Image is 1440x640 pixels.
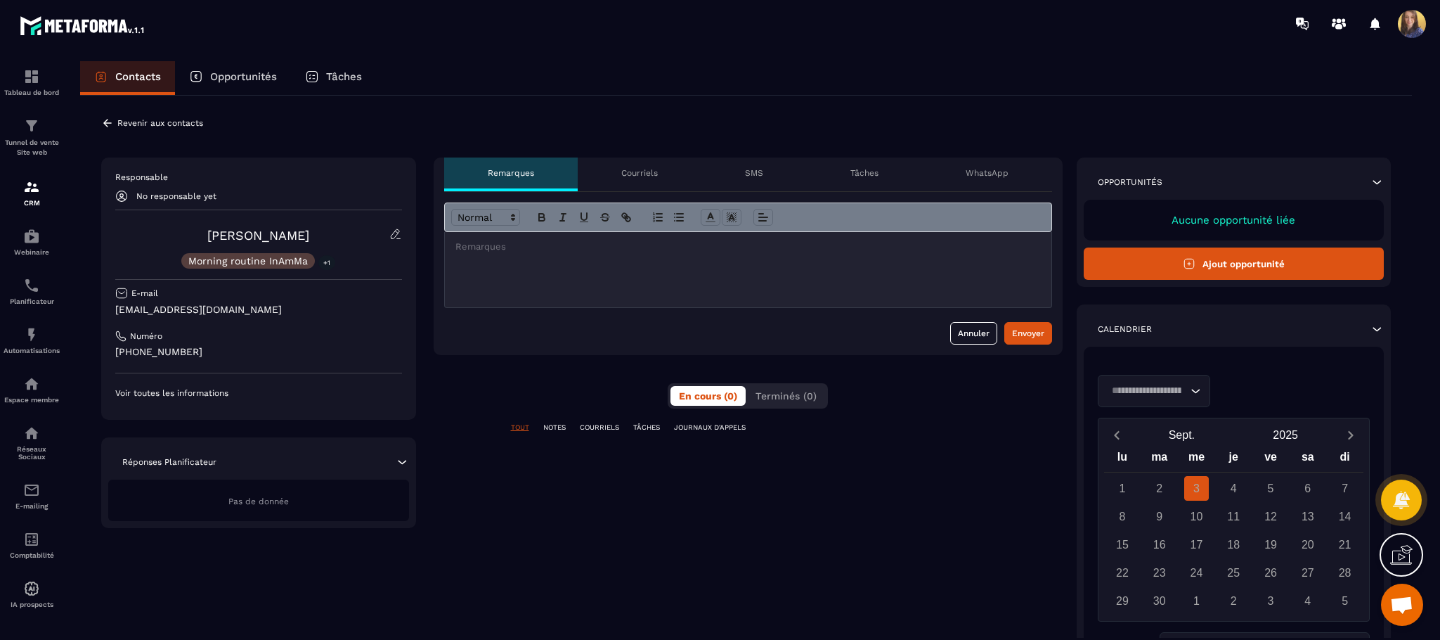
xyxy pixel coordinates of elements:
[1012,326,1044,340] div: Envoyer
[1221,589,1246,613] div: 2
[1104,476,1364,613] div: Calendar days
[674,423,746,433] p: JOURNAUX D'APPELS
[966,167,1008,179] p: WhatsApp
[1332,532,1357,557] div: 21
[1221,532,1246,557] div: 18
[210,70,277,83] p: Opportunités
[488,167,534,179] p: Remarques
[115,70,161,83] p: Contacts
[4,365,60,414] a: automationsautomationsEspace membre
[4,267,60,316] a: schedulerschedulerPlanificateur
[1110,504,1134,529] div: 8
[4,520,60,570] a: accountantaccountantComptabilité
[1332,476,1357,501] div: 7
[511,423,529,433] p: TOUT
[4,58,60,107] a: formationformationTableau de bord
[23,228,40,245] img: automations
[4,316,60,365] a: automationsautomationsAutomatisations
[115,172,402,183] p: Responsable
[1147,561,1172,585] div: 23
[1215,447,1252,472] div: je
[4,347,60,354] p: Automatisations
[1332,504,1357,529] div: 14
[20,13,146,38] img: logo
[23,117,40,134] img: formation
[1130,423,1234,447] button: Open months overlay
[1259,561,1283,585] div: 26
[1295,561,1320,585] div: 27
[1184,561,1209,585] div: 24
[136,191,216,201] p: No responsable yet
[291,61,376,95] a: Tâches
[543,423,566,433] p: NOTES
[4,502,60,510] p: E-mailing
[633,423,660,433] p: TÂCHES
[4,248,60,256] p: Webinaire
[1098,214,1370,226] p: Aucune opportunité liée
[1107,383,1187,399] input: Search for option
[745,167,763,179] p: SMS
[1259,532,1283,557] div: 19
[318,255,335,270] p: +1
[4,551,60,559] p: Comptabilité
[4,396,60,404] p: Espace membre
[1332,561,1357,585] div: 28
[1147,476,1172,501] div: 2
[747,386,825,406] button: Terminés (0)
[1098,177,1162,188] p: Opportunités
[23,376,40,392] img: automations
[1004,322,1052,345] button: Envoyer
[1184,589,1209,613] div: 1
[1221,504,1246,529] div: 11
[1184,532,1209,557] div: 17
[115,303,402,316] p: [EMAIL_ADDRESS][DOMAIN_NAME]
[1084,248,1384,280] button: Ajout opportunité
[1326,447,1363,472] div: di
[1295,504,1320,529] div: 13
[1233,423,1337,447] button: Open years overlay
[1184,476,1209,501] div: 3
[850,167,878,179] p: Tâches
[207,228,309,243] a: [PERSON_NAME]
[1178,447,1215,472] div: me
[1098,324,1152,335] p: Calendrier
[326,70,362,83] p: Tâches
[1141,447,1178,472] div: ma
[1337,425,1363,444] button: Next month
[23,68,40,85] img: formation
[23,179,40,196] img: formation
[115,388,402,399] p: Voir toutes les informations
[117,118,203,128] p: Revenir aux contacts
[670,386,746,406] button: En cours (0)
[23,425,40,442] img: social-network
[1184,504,1209,529] div: 10
[4,471,60,520] a: emailemailE-mailing
[1381,584,1423,626] a: Ouvrir le chat
[23,482,40,499] img: email
[621,167,658,179] p: Courriels
[4,414,60,471] a: social-networksocial-networkRéseaux Sociaux
[4,297,60,305] p: Planificateur
[130,331,162,342] p: Numéro
[4,445,60,461] p: Réseaux Sociaux
[1110,561,1134,585] div: 22
[4,168,60,217] a: formationformationCRM
[122,456,216,468] p: Réponses Planificateur
[1104,425,1130,444] button: Previous month
[1110,532,1134,557] div: 15
[1259,504,1283,529] div: 12
[1147,532,1172,557] div: 16
[80,61,175,95] a: Contacts
[1104,447,1364,613] div: Calendar wrapper
[4,199,60,207] p: CRM
[4,601,60,608] p: IA prospects
[1295,476,1320,501] div: 6
[1252,447,1290,472] div: ve
[4,89,60,96] p: Tableau de bord
[1295,532,1320,557] div: 20
[1295,589,1320,613] div: 4
[228,497,289,506] span: Pas de donnée
[1221,476,1246,501] div: 4
[755,390,817,402] span: Terminés (0)
[1259,589,1283,613] div: 3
